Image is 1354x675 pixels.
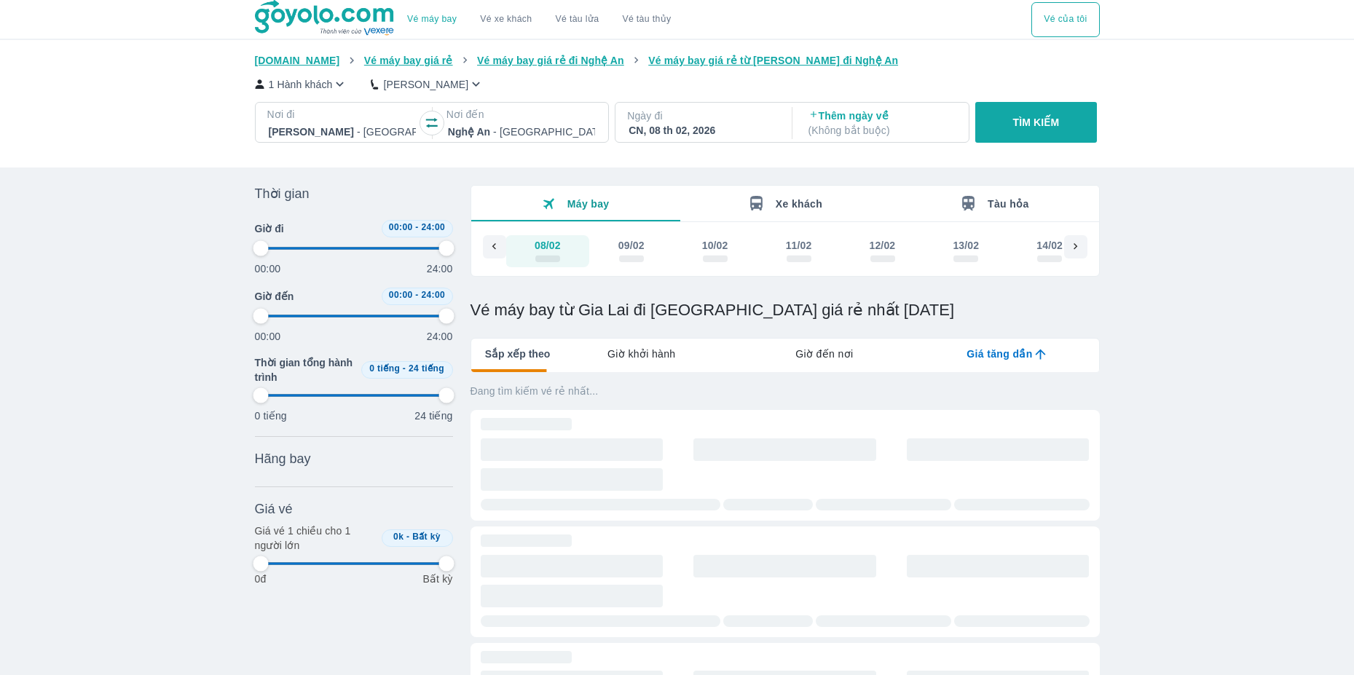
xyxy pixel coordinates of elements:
[629,123,776,138] div: CN, 08 th 02, 2026
[269,77,333,92] p: 1 Hành khách
[446,107,597,122] p: Nơi đến
[648,55,898,66] span: Vé máy bay giá rẻ từ [PERSON_NAME] đi Nghệ An
[409,363,444,374] span: 24 tiếng
[393,532,404,542] span: 0k
[255,76,348,92] button: 1 Hành khách
[471,300,1100,320] h1: Vé máy bay từ Gia Lai đi [GEOGRAPHIC_DATA] giá rẻ nhất [DATE]
[371,76,484,92] button: [PERSON_NAME]
[255,450,311,467] span: Hãng bay
[607,347,675,361] span: Giờ khởi hành
[267,107,417,122] p: Nơi đi
[618,238,645,253] div: 09/02
[870,238,896,253] div: 12/02
[480,14,532,25] a: Vé xe khách
[988,198,1029,210] span: Tàu hỏa
[544,2,611,37] a: Vé tàu lửa
[414,408,452,423] p: 24 tiếng
[403,363,406,374] span: -
[485,347,551,361] span: Sắp xếp theo
[1013,115,1060,130] p: TÌM KIẾM
[427,261,453,276] p: 24:00
[953,238,979,253] div: 13/02
[967,347,1032,361] span: Giá tăng dần
[255,500,293,518] span: Giá vé
[422,572,452,586] p: Bất kỳ
[406,532,409,542] span: -
[1031,2,1099,37] div: choose transportation mode
[255,355,355,384] span: Thời gian tổng hành trình
[975,102,1097,143] button: TÌM KIẾM
[369,363,400,374] span: 0 tiếng
[427,329,453,344] p: 24:00
[421,222,445,232] span: 24:00
[255,55,340,66] span: [DOMAIN_NAME]
[786,238,812,253] div: 11/02
[255,261,281,276] p: 00:00
[383,77,468,92] p: [PERSON_NAME]
[415,222,418,232] span: -
[255,329,281,344] p: 00:00
[255,572,267,586] p: 0đ
[1031,2,1099,37] button: Vé của tôi
[421,290,445,300] span: 24:00
[610,2,682,37] button: Vé tàu thủy
[535,238,561,253] div: 08/02
[627,108,777,123] p: Ngày đi
[702,238,728,253] div: 10/02
[1036,238,1063,253] div: 14/02
[567,198,610,210] span: Máy bay
[407,14,457,25] a: Vé máy bay
[477,55,624,66] span: Vé máy bay giá rẻ đi Nghệ An
[471,384,1100,398] p: Đang tìm kiếm vé rẻ nhất...
[395,2,682,37] div: choose transportation mode
[255,221,284,236] span: Giờ đi
[415,290,418,300] span: -
[255,185,310,202] span: Thời gian
[808,108,956,138] p: Thêm ngày về
[255,524,376,553] p: Giá vé 1 chiều cho 1 người lớn
[255,408,287,423] p: 0 tiếng
[255,53,1100,68] nav: breadcrumb
[255,289,294,304] span: Giờ đến
[389,290,413,300] span: 00:00
[389,222,413,232] span: 00:00
[364,55,453,66] span: Vé máy bay giá rẻ
[808,123,956,138] p: ( Không bắt buộc )
[412,532,441,542] span: Bất kỳ
[795,347,853,361] span: Giờ đến nơi
[550,339,1098,369] div: lab API tabs example
[776,198,822,210] span: Xe khách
